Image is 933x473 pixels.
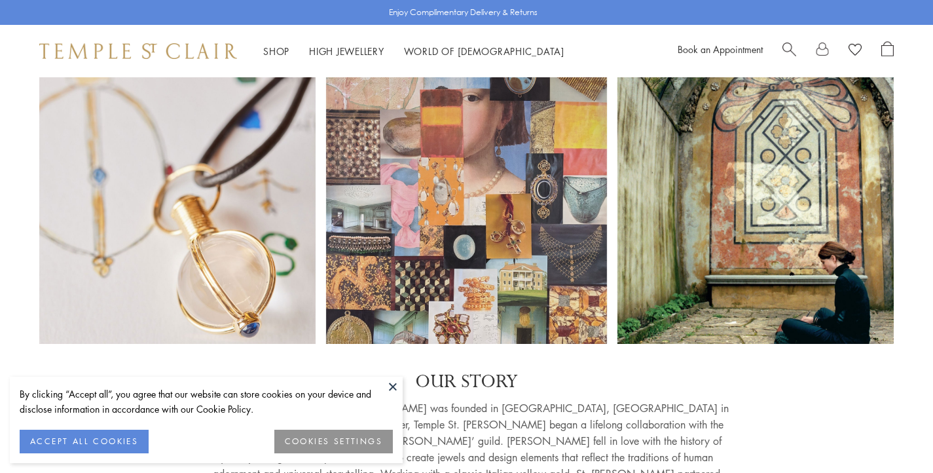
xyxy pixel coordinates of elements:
[274,430,393,453] button: COOKIES SETTINGS
[263,45,289,58] a: ShopShop
[404,45,564,58] a: World of [DEMOGRAPHIC_DATA]World of [DEMOGRAPHIC_DATA]
[309,45,384,58] a: High JewelleryHigh Jewellery
[20,387,393,417] div: By clicking “Accept all”, you agree that our website can store cookies on your device and disclos...
[389,6,538,19] p: Enjoy Complimentary Delivery & Returns
[678,43,763,56] a: Book an Appointment
[20,430,149,453] button: ACCEPT ALL COOKIES
[782,41,796,61] a: Search
[263,43,564,60] nav: Main navigation
[205,370,729,394] p: OUR STORY
[868,411,920,460] iframe: Gorgias live chat messenger
[881,41,894,61] a: Open Shopping Bag
[849,41,862,61] a: View Wishlist
[39,43,237,59] img: Temple St. Clair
